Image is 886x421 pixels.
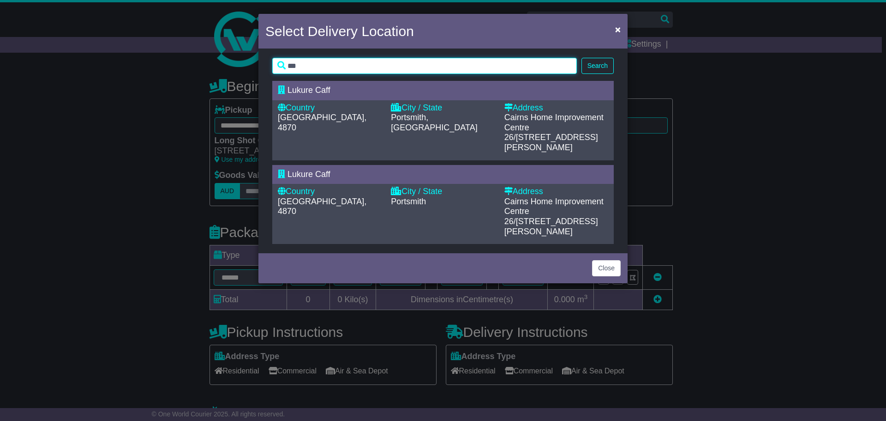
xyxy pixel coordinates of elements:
[278,103,382,113] div: Country
[287,170,330,179] span: Lukure Caff
[504,217,598,236] span: 26/[STREET_ADDRESS][PERSON_NAME]
[278,197,366,216] span: [GEOGRAPHIC_DATA], 4870
[615,24,621,35] span: ×
[504,133,598,152] span: 26/[STREET_ADDRESS][PERSON_NAME]
[391,197,426,206] span: Portsmith
[278,113,366,132] span: [GEOGRAPHIC_DATA], 4870
[504,197,604,216] span: Cairns Home Improvement Centre
[504,103,608,113] div: Address
[287,85,330,95] span: Lukure Caff
[391,187,495,197] div: City / State
[265,21,414,42] h4: Select Delivery Location
[391,113,477,132] span: Portsmith, [GEOGRAPHIC_DATA]
[611,20,625,39] button: Close
[581,58,614,74] button: Search
[391,103,495,113] div: City / State
[278,187,382,197] div: Country
[504,187,608,197] div: Address
[504,113,604,132] span: Cairns Home Improvement Centre
[592,260,621,276] button: Close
